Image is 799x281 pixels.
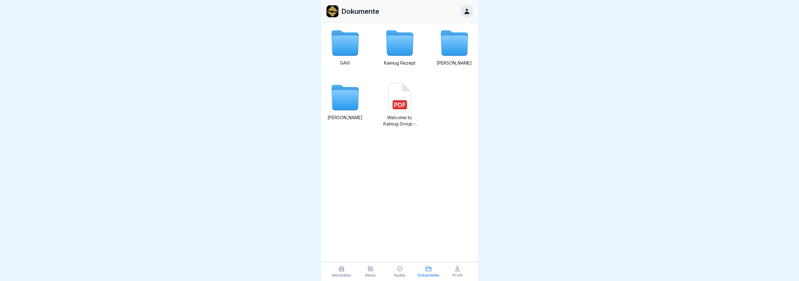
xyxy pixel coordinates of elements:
a: [PERSON_NAME] [435,28,473,72]
p: Aktivitäten [332,273,351,278]
a: [PERSON_NAME] [326,82,364,127]
p: [PERSON_NAME] [435,60,473,66]
p: GAVI [326,60,364,66]
p: Kaimug Rezept [381,60,418,66]
p: Profil [452,273,462,278]
p: Audits [394,273,406,278]
a: GAVI [326,28,364,72]
p: News [365,273,376,278]
p: Dokumente [418,273,439,278]
a: Welcome to Kaimug Group - 2025.pdf [381,82,418,127]
p: Dokumente [341,7,379,15]
img: web35t86tqr3cy61n04o2uzo.png [327,5,338,17]
p: Welcome to Kaimug Group - 2025.pdf [381,114,418,127]
p: [PERSON_NAME] [326,114,364,121]
a: Kaimug Rezept [381,28,418,72]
